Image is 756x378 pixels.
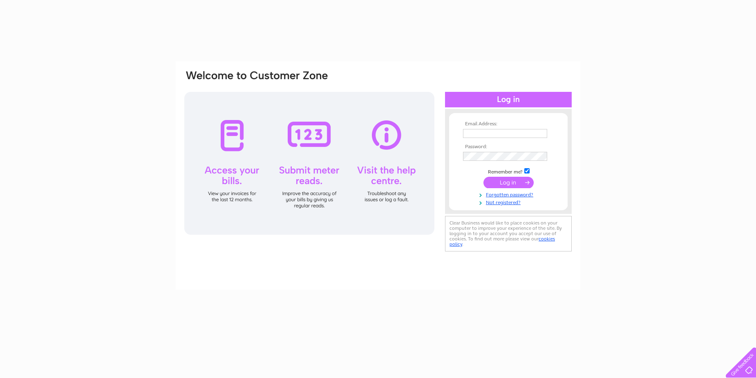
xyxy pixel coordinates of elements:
[461,121,556,127] th: Email Address:
[445,216,572,251] div: Clear Business would like to place cookies on your computer to improve your experience of the sit...
[461,167,556,175] td: Remember me?
[461,144,556,150] th: Password:
[463,190,556,198] a: Forgotten password?
[463,198,556,206] a: Not registered?
[450,236,555,247] a: cookies policy
[483,177,534,188] input: Submit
